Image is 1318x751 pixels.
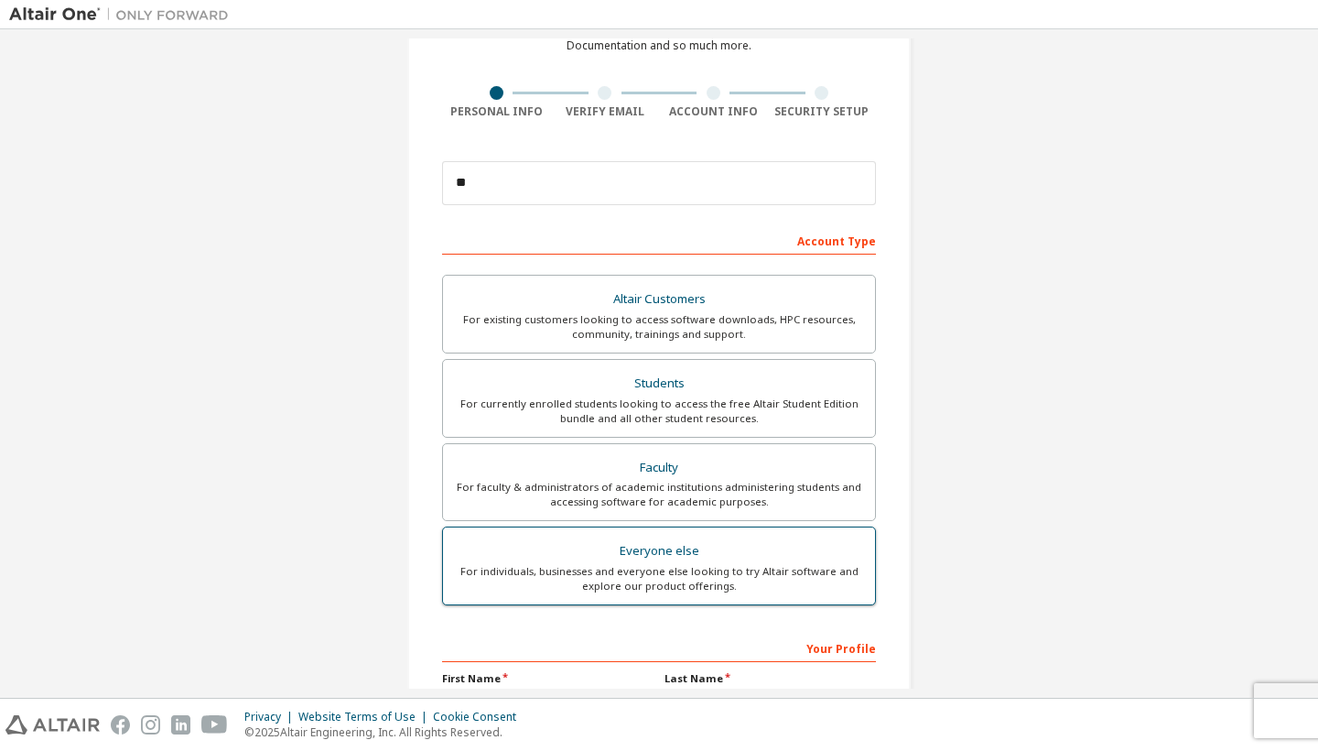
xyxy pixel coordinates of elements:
[659,104,768,119] div: Account Info
[454,312,864,342] div: For existing customers looking to access software downloads, HPC resources, community, trainings ...
[298,710,433,724] div: Website Terms of Use
[442,104,551,119] div: Personal Info
[454,397,864,426] div: For currently enrolled students looking to access the free Altair Student Edition bundle and all ...
[433,710,527,724] div: Cookie Consent
[664,671,876,686] label: Last Name
[454,480,864,509] div: For faculty & administrators of academic institutions administering students and accessing softwa...
[454,371,864,397] div: Students
[454,564,864,593] div: For individuals, businesses and everyone else looking to try Altair software and explore our prod...
[244,724,527,740] p: © 2025 Altair Engineering, Inc. All Rights Reserved.
[442,671,654,686] label: First Name
[532,24,786,53] div: For Free Trials, Licenses, Downloads, Learning & Documentation and so much more.
[551,104,660,119] div: Verify Email
[201,715,228,735] img: youtube.svg
[111,715,130,735] img: facebook.svg
[5,715,100,735] img: altair_logo.svg
[442,225,876,255] div: Account Type
[9,5,238,24] img: Altair One
[454,287,864,312] div: Altair Customers
[454,539,864,564] div: Everyone else
[244,710,298,724] div: Privacy
[454,455,864,481] div: Faculty
[768,104,877,119] div: Security Setup
[171,715,190,735] img: linkedin.svg
[442,633,876,662] div: Your Profile
[141,715,160,735] img: instagram.svg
